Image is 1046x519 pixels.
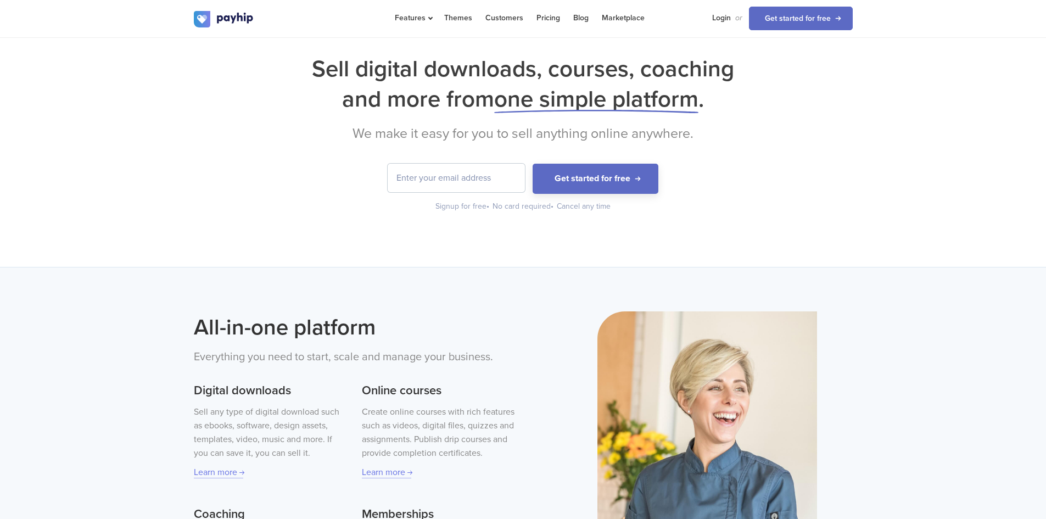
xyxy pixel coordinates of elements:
p: Sell any type of digital download such as ebooks, software, design assets, templates, video, musi... [194,405,346,460]
div: Cancel any time [557,201,611,212]
a: Get started for free [749,7,853,30]
h3: Digital downloads [194,382,346,400]
div: No card required [493,201,555,212]
span: • [486,202,489,211]
div: Signup for free [435,201,490,212]
p: Everything you need to start, scale and manage your business. [194,349,515,366]
span: Features [395,13,431,23]
h2: All-in-one platform [194,311,515,343]
span: one simple platform [494,85,698,113]
h3: Online courses [362,382,514,400]
a: Learn more [194,467,243,478]
input: Enter your email address [388,164,525,192]
h2: We make it easy for you to sell anything online anywhere. [194,125,853,142]
span: . [698,85,704,113]
img: logo.svg [194,11,254,27]
a: Learn more [362,467,411,478]
h1: Sell digital downloads, courses, coaching and more from [194,54,853,114]
span: • [551,202,553,211]
p: Create online courses with rich features such as videos, digital files, quizzes and assignments. ... [362,405,514,460]
button: Get started for free [533,164,658,194]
